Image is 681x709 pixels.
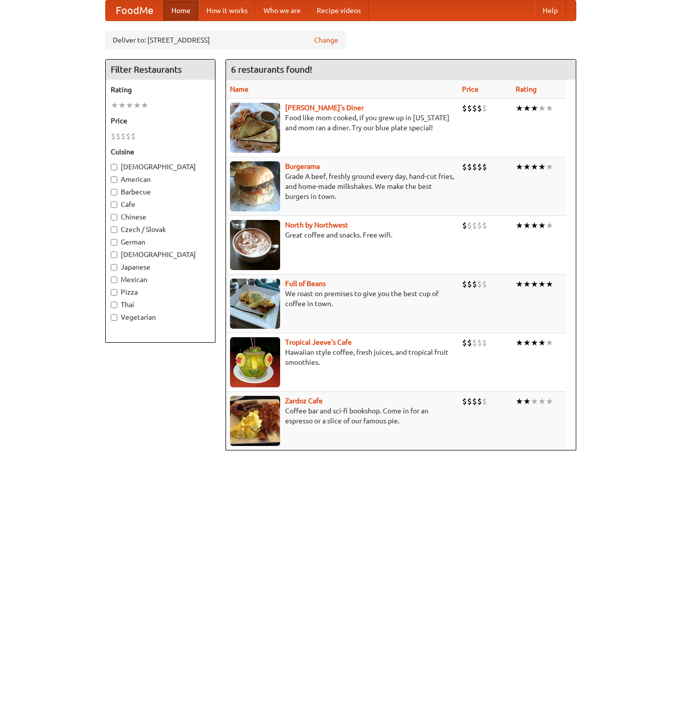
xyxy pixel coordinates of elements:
[546,396,553,407] li: ★
[482,103,487,114] li: $
[482,161,487,172] li: $
[111,252,117,258] input: [DEMOGRAPHIC_DATA]
[477,161,482,172] li: $
[531,220,538,231] li: ★
[523,337,531,348] li: ★
[230,396,280,446] img: zardoz.jpg
[462,220,467,231] li: $
[523,103,531,114] li: ★
[111,214,117,220] input: Chinese
[111,85,210,95] h5: Rating
[106,1,163,21] a: FoodMe
[111,277,117,283] input: Mexican
[477,279,482,290] li: $
[538,396,546,407] li: ★
[531,396,538,407] li: ★
[111,164,117,170] input: [DEMOGRAPHIC_DATA]
[535,1,566,21] a: Help
[111,312,210,322] label: Vegetarian
[111,174,210,184] label: American
[516,103,523,114] li: ★
[230,279,280,329] img: beans.jpg
[111,237,210,247] label: German
[472,279,477,290] li: $
[285,338,352,346] a: Tropical Jeeve's Cafe
[118,100,126,111] li: ★
[538,220,546,231] li: ★
[105,31,346,49] div: Deliver to: [STREET_ADDRESS]
[538,279,546,290] li: ★
[111,262,210,272] label: Japanese
[111,302,117,308] input: Thai
[285,280,326,288] a: Full of Beans
[163,1,198,21] a: Home
[230,406,454,426] p: Coffee bar and sci-fi bookshop. Come in for an espresso or a slice of our famous pie.
[531,279,538,290] li: ★
[230,347,454,367] p: Hawaiian style coffee, fresh juices, and tropical fruit smoothies.
[285,397,323,405] b: Zardoz Cafe
[546,279,553,290] li: ★
[230,103,280,153] img: sallys.jpg
[546,103,553,114] li: ★
[467,396,472,407] li: $
[141,100,148,111] li: ★
[111,300,210,310] label: Thai
[523,279,531,290] li: ★
[111,250,210,260] label: [DEMOGRAPHIC_DATA]
[111,275,210,285] label: Mexican
[482,279,487,290] li: $
[111,162,210,172] label: [DEMOGRAPHIC_DATA]
[523,161,531,172] li: ★
[477,220,482,231] li: $
[111,226,117,233] input: Czech / Slovak
[111,201,117,208] input: Cafe
[111,314,117,321] input: Vegetarian
[230,171,454,201] p: Grade A beef, freshly ground every day, hand-cut fries, and home-made milkshakes. We make the bes...
[198,1,256,21] a: How it works
[111,287,210,297] label: Pizza
[111,199,210,209] label: Cafe
[285,104,364,112] a: [PERSON_NAME]'s Diner
[111,239,117,246] input: German
[546,220,553,231] li: ★
[516,396,523,407] li: ★
[467,103,472,114] li: $
[516,85,537,93] a: Rating
[538,103,546,114] li: ★
[462,279,467,290] li: $
[230,230,454,240] p: Great coffee and snacks. Free wifi.
[106,60,215,80] h4: Filter Restaurants
[285,221,348,229] a: North by Northwest
[230,337,280,387] img: jeeves.jpg
[285,162,320,170] a: Burgerama
[482,337,487,348] li: $
[472,337,477,348] li: $
[230,289,454,309] p: We roast on premises to give you the best cup of coffee in town.
[482,220,487,231] li: $
[546,161,553,172] li: ★
[462,396,467,407] li: $
[230,113,454,133] p: Food like mom cooked, if you grew up in [US_STATE] and mom ran a diner. Try our blue plate special!
[111,100,118,111] li: ★
[230,161,280,211] img: burgerama.jpg
[133,100,141,111] li: ★
[472,220,477,231] li: $
[131,131,136,142] li: $
[546,337,553,348] li: ★
[538,337,546,348] li: ★
[111,224,210,234] label: Czech / Slovak
[230,85,249,93] a: Name
[523,396,531,407] li: ★
[516,337,523,348] li: ★
[523,220,531,231] li: ★
[111,212,210,222] label: Chinese
[462,161,467,172] li: $
[516,220,523,231] li: ★
[314,35,338,45] a: Change
[111,189,117,195] input: Barbecue
[121,131,126,142] li: $
[111,289,117,296] input: Pizza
